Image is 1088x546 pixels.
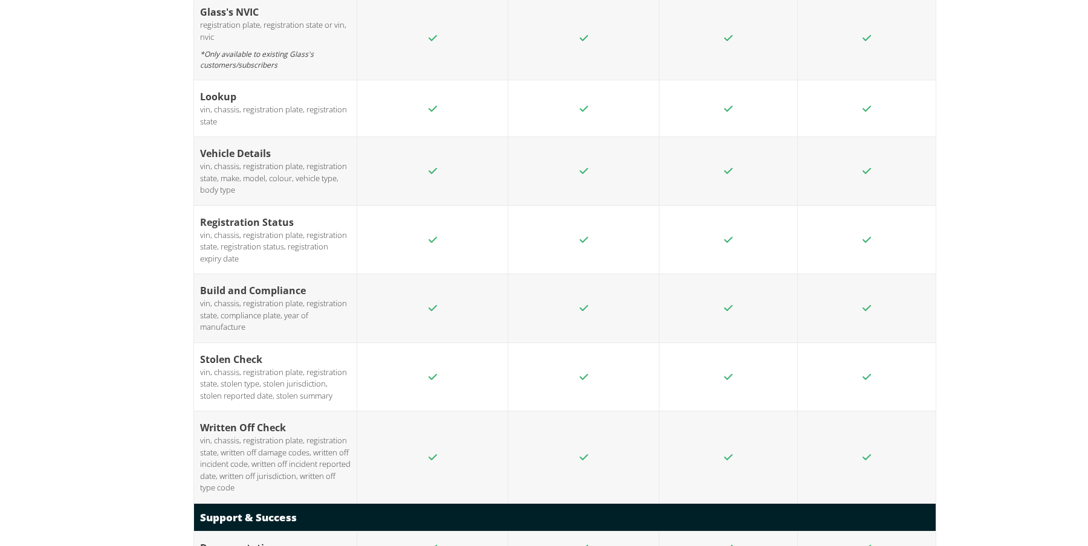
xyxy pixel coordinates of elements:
[200,43,351,71] div: *Only available to existing Glass's customers/subscribers
[200,5,351,19] div: Glass's NVIC
[200,89,351,104] div: Lookup
[200,352,351,367] div: Stolen Check
[200,420,351,435] div: Written Off Check
[200,367,351,402] div: vin, chassis, registration plate, registration state, stolen type, stolen jurisdiction, stolen re...
[200,215,351,230] div: Registration Status
[200,298,351,333] div: vin, chassis, registration plate, registration state, compliance plate, year of manufacture
[194,503,936,532] th: Support & Success
[200,283,351,298] div: Build and Compliance
[200,104,351,127] div: vin, chassis, registration plate, registration state
[200,161,351,196] div: vin, chassis, registration plate, registration state, make, model, colour, vehicle type, body type
[200,230,351,265] div: vin, chassis, registration plate, registration state, registration status, registration expiry date
[200,146,351,161] div: Vehicle Details
[200,19,351,71] div: registration plate, registration state or vin, nvic
[200,435,351,494] div: vin, chassis, registration plate, registration state, written off damage codes, written off incid...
